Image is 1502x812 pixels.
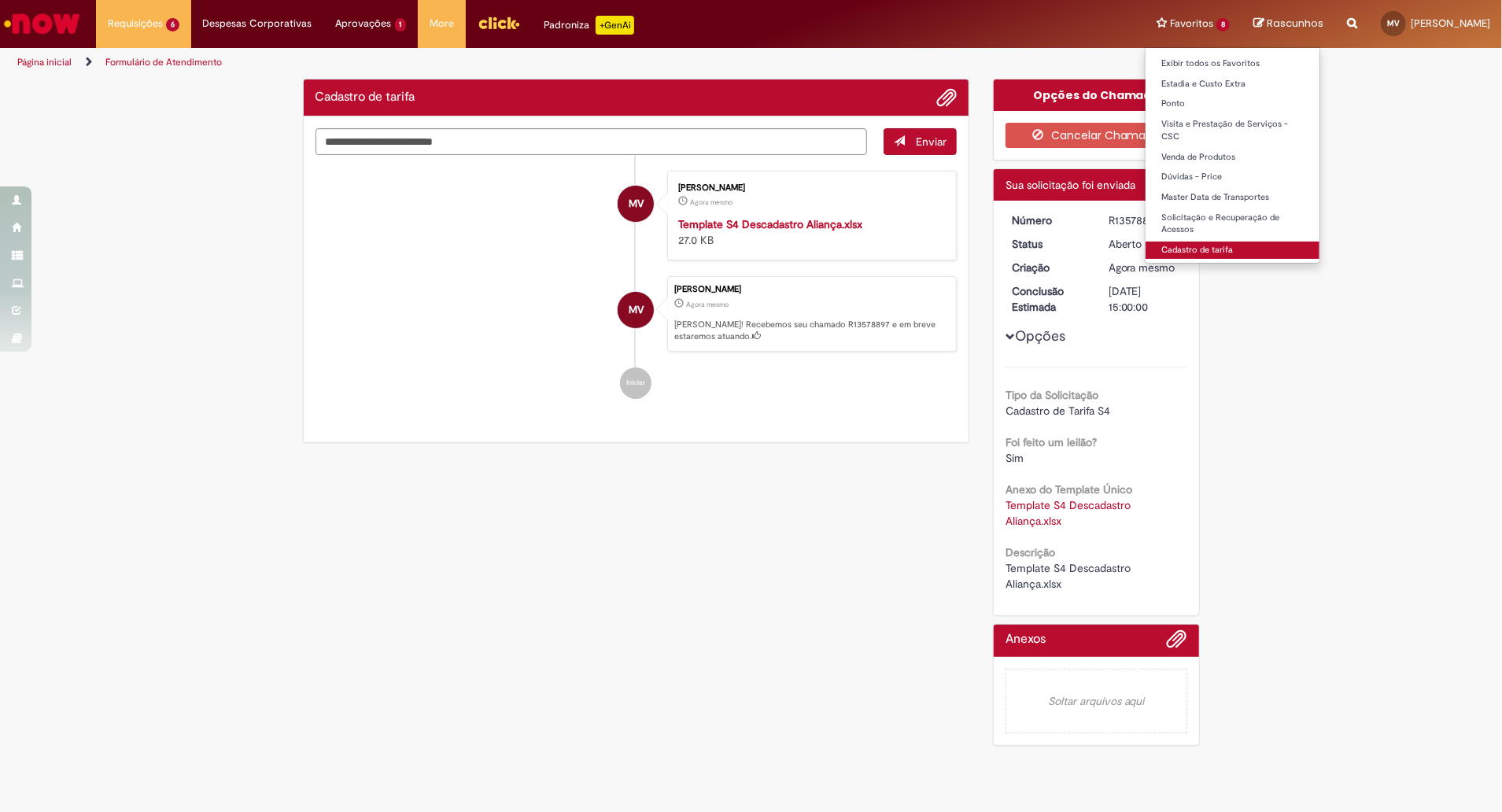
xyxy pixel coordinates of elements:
[1253,17,1323,31] a: Rascunhos
[105,56,222,68] a: Formulário de Atendimento
[1006,451,1024,465] span: Sim
[674,319,948,343] p: [PERSON_NAME]! Recebemos seu chamado R13578897 e em breve estaremos atuando.
[316,276,958,352] li: Mateus Marinho Vian
[336,16,392,31] span: Aprovações
[1109,236,1182,252] div: Aberto
[395,18,407,31] span: 1
[1000,260,1097,275] dt: Criação
[203,16,312,31] span: Despesas Corporativas
[1000,283,1097,315] dt: Conclusão Estimada
[430,16,454,31] span: More
[678,183,940,193] div: [PERSON_NAME]
[316,90,415,105] h2: Cadastro de tarifa Histórico de tíquete
[17,56,72,68] a: Página inicial
[1411,17,1490,30] span: [PERSON_NAME]
[1006,545,1055,559] b: Descrição
[1000,236,1097,252] dt: Status
[686,300,729,309] time: 29/09/2025 18:43:09
[690,197,733,207] span: Agora mesmo
[166,18,179,31] span: 6
[1109,260,1182,275] div: 29/09/2025 18:43:09
[1167,629,1187,657] button: Adicionar anexos
[1006,498,1134,528] a: Download de Template S4 Descadastro Aliança.xlsx
[2,8,83,39] img: ServiceNow
[1146,242,1319,259] a: Cadastro de tarifa
[1146,189,1319,206] a: Master Data de Transportes
[1170,16,1213,31] span: Favoritos
[686,300,729,309] span: Agora mesmo
[544,16,634,35] div: Padroniza
[678,216,940,248] div: 27.0 KB
[1146,168,1319,186] a: Dúvidas - Price
[690,197,733,207] time: 29/09/2025 18:43:05
[1006,633,1046,647] h2: Anexos
[1146,209,1319,238] a: Solicitação e Recuperação de Acessos
[618,292,654,328] div: Mateus Marinho Vian
[678,217,862,231] a: Template S4 Descadastro Aliança.xlsx
[1000,212,1097,228] dt: Número
[916,135,947,149] span: Enviar
[1109,260,1175,275] span: Agora mesmo
[478,11,520,35] img: click_logo_yellow_360x200.png
[994,79,1199,111] div: Opções do Chamado
[884,128,957,155] button: Enviar
[316,128,868,156] textarea: Digite sua mensagem aqui...
[1006,669,1187,733] em: Soltar arquivos aqui
[1006,388,1098,402] b: Tipo da Solicitação
[618,186,654,222] div: Mateus Marinho Vian
[1146,55,1319,72] a: Exibir todos os Favoritos
[1109,260,1175,275] time: 29/09/2025 18:43:09
[1387,18,1400,28] span: MV
[936,87,957,108] button: Adicionar anexos
[1006,482,1132,496] b: Anexo do Template Único
[1006,435,1097,449] b: Foi feito um leilão?
[1216,18,1230,31] span: 8
[1006,123,1187,148] button: Cancelar Chamado
[1146,95,1319,113] a: Ponto
[629,291,644,329] span: MV
[596,16,634,35] p: +GenAi
[1006,561,1134,591] span: Template S4 Descadastro Aliança.xlsx
[108,16,163,31] span: Requisições
[1145,47,1320,264] ul: Favoritos
[316,155,958,415] ul: Histórico de tíquete
[1146,76,1319,93] a: Estadia e Custo Extra
[1267,16,1323,31] span: Rascunhos
[1146,149,1319,166] a: Venda de Produtos
[1146,116,1319,145] a: Visita e Prestação de Serviços - CSC
[1109,212,1182,228] div: R13578897
[629,185,644,223] span: MV
[1006,404,1110,418] span: Cadastro de Tarifa S4
[674,285,948,294] div: [PERSON_NAME]
[12,48,990,77] ul: Trilhas de página
[1006,178,1135,192] span: Sua solicitação foi enviada
[1109,283,1182,315] div: [DATE] 15:00:00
